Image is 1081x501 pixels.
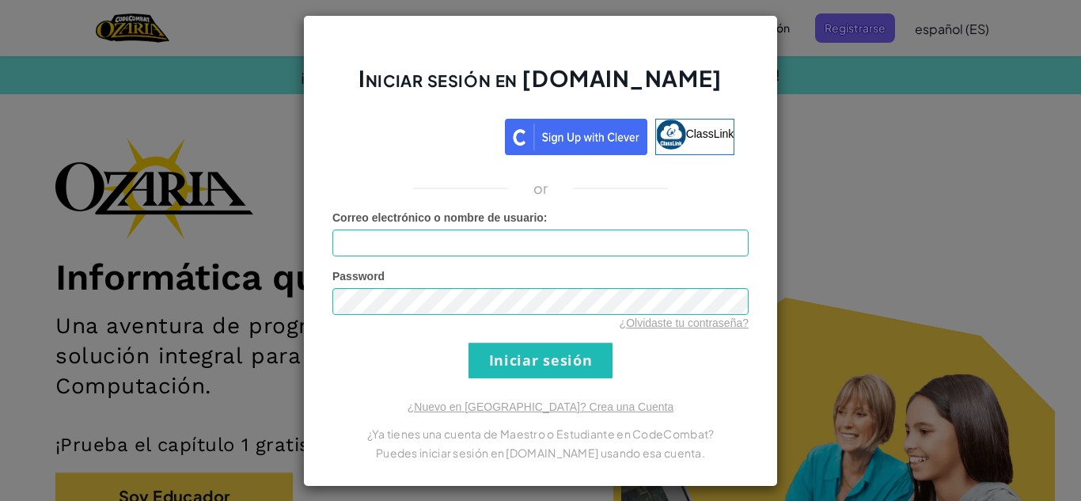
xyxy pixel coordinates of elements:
[408,400,673,413] a: ¿Nuevo en [GEOGRAPHIC_DATA]? Crea una Cuenta
[332,424,749,443] p: ¿Ya tienes una cuenta de Maestro o Estudiante en CodeCombat?
[332,210,548,226] label: :
[468,343,613,378] input: Iniciar sesión
[686,127,734,139] span: ClassLink
[505,119,647,155] img: clever_sso_button@2x.png
[533,179,548,198] p: or
[339,117,505,152] iframe: Botón de Acceder con Google
[332,270,385,283] span: Password
[620,317,749,329] a: ¿Olvidaste tu contraseña?
[332,63,749,109] h2: Iniciar sesión en [DOMAIN_NAME]
[656,120,686,150] img: classlink-logo-small.png
[332,211,544,224] span: Correo electrónico o nombre de usuario
[332,443,749,462] p: Puedes iniciar sesión en [DOMAIN_NAME] usando esa cuenta.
